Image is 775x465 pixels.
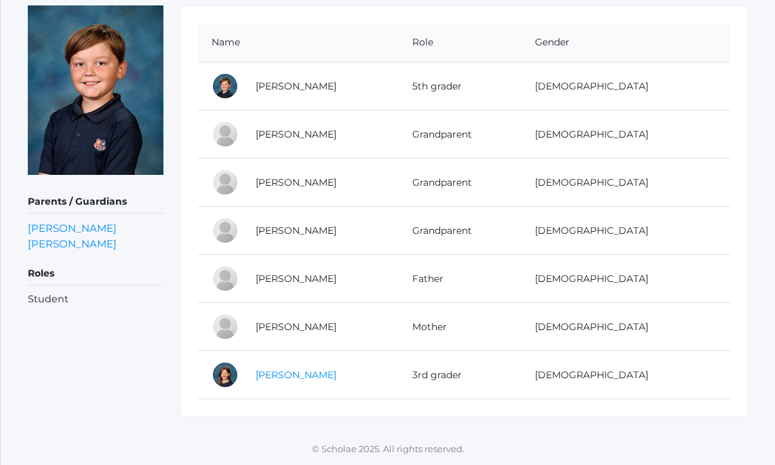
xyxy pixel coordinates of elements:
[521,110,730,159] td: [DEMOGRAPHIC_DATA]
[399,255,521,303] td: Father
[212,73,239,100] div: Asher Pedersen
[212,169,239,196] div: Ray Burt
[256,176,336,188] a: [PERSON_NAME]
[256,224,336,237] a: [PERSON_NAME]
[28,220,117,236] a: [PERSON_NAME]
[28,236,117,251] a: [PERSON_NAME]
[399,207,521,255] td: Grandparent
[399,351,521,399] td: 3rd grader
[399,110,521,159] td: Grandparent
[28,190,163,214] h5: Parents / Guardians
[256,321,336,333] a: [PERSON_NAME]
[256,128,336,140] a: [PERSON_NAME]
[521,159,730,207] td: [DEMOGRAPHIC_DATA]
[212,313,239,340] div: Michelle Pedersen
[521,255,730,303] td: [DEMOGRAPHIC_DATA]
[399,62,521,110] td: 5th grader
[256,272,336,285] a: [PERSON_NAME]
[399,159,521,207] td: Grandparent
[399,303,521,351] td: Mother
[521,303,730,351] td: [DEMOGRAPHIC_DATA]
[256,369,336,381] a: [PERSON_NAME]
[212,361,239,388] div: Hensley Pedersen
[521,351,730,399] td: [DEMOGRAPHIC_DATA]
[399,23,521,62] th: Role
[521,207,730,255] td: [DEMOGRAPHIC_DATA]
[212,217,239,244] div: Nadja Myers
[28,262,163,285] h5: Roles
[198,23,399,62] th: Name
[212,121,239,148] div: Cindy Burt
[212,265,239,292] div: Jared Pedersen
[521,23,730,62] th: Gender
[1,443,775,456] p: © Scholae 2025. All rights reserved.
[256,80,336,92] a: [PERSON_NAME]
[521,62,730,110] td: [DEMOGRAPHIC_DATA]
[28,5,163,175] img: Asher Pedersen
[28,292,163,307] li: Student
